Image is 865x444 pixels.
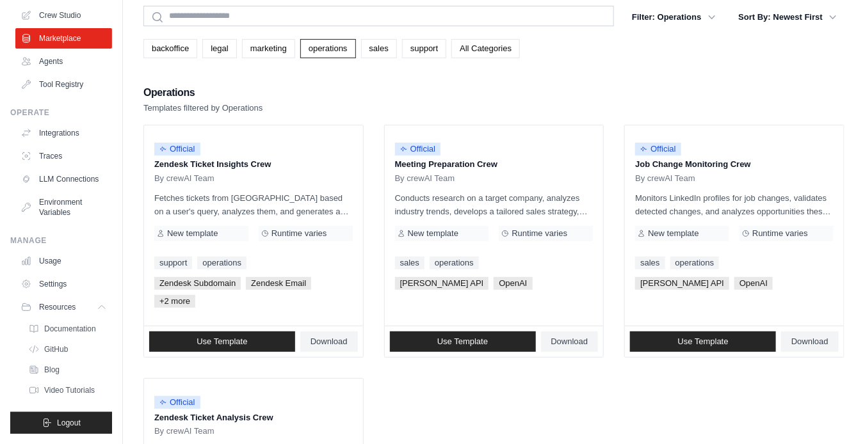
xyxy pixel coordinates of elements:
[143,39,197,58] a: backoffice
[15,5,112,26] a: Crew Studio
[197,257,247,269] a: operations
[154,295,195,308] span: +2 more
[154,173,214,184] span: By crewAI Team
[23,320,112,338] a: Documentation
[39,302,76,312] span: Resources
[752,228,808,239] span: Runtime varies
[635,257,665,269] a: sales
[23,361,112,379] a: Blog
[15,74,112,95] a: Tool Registry
[635,158,834,171] p: Job Change Monitoring Crew
[395,191,594,218] p: Conducts research on a target company, analyzes industry trends, develops a tailored sales strate...
[197,337,247,347] span: Use Template
[437,337,488,347] span: Use Template
[15,297,112,317] button: Resources
[791,337,829,347] span: Download
[15,169,112,189] a: LLM Connections
[390,331,536,352] a: Use Template
[271,228,327,239] span: Runtime varies
[154,191,353,218] p: Fetches tickets from [GEOGRAPHIC_DATA] based on a user's query, analyzes them, and generates a su...
[15,251,112,271] a: Usage
[154,158,353,171] p: Zendesk Ticket Insights Crew
[408,228,458,239] span: New template
[630,331,776,352] a: Use Template
[15,146,112,166] a: Traces
[57,418,81,428] span: Logout
[361,39,397,58] a: sales
[167,228,218,239] span: New template
[451,39,520,58] a: All Categories
[648,228,699,239] span: New template
[44,385,95,395] span: Video Tutorials
[154,277,241,290] span: Zendesk Subdomain
[395,158,594,171] p: Meeting Preparation Crew
[781,331,839,352] a: Download
[430,257,479,269] a: operations
[154,411,353,424] p: Zendesk Ticket Analysis Crew
[402,39,446,58] a: support
[395,257,424,269] a: sales
[15,28,112,49] a: Marketplace
[10,235,112,246] div: Manage
[15,123,112,143] a: Integrations
[311,337,348,347] span: Download
[23,381,112,399] a: Video Tutorials
[395,173,455,184] span: By crewAI Team
[395,143,441,155] span: Official
[44,365,60,375] span: Blog
[635,191,834,218] p: Monitors LinkedIn profiles for job changes, validates detected changes, and analyzes opportunitie...
[395,277,489,290] span: [PERSON_NAME] API
[15,51,112,72] a: Agents
[143,84,263,102] h2: Operations
[202,39,236,58] a: legal
[731,6,845,29] button: Sort By: Newest First
[154,426,214,436] span: By crewAI Team
[670,257,720,269] a: operations
[494,277,532,290] span: OpenAI
[143,102,263,115] p: Templates filtered by Operations
[635,277,729,290] span: [PERSON_NAME] API
[154,257,192,269] a: support
[512,228,567,239] span: Runtime varies
[624,6,723,29] button: Filter: Operations
[635,173,695,184] span: By crewAI Team
[15,274,112,294] a: Settings
[300,331,358,352] a: Download
[635,143,681,155] span: Official
[10,107,112,118] div: Operate
[44,324,96,334] span: Documentation
[149,331,295,352] a: Use Template
[246,277,311,290] span: Zendesk Email
[23,340,112,358] a: GitHub
[541,331,599,352] a: Download
[154,143,200,155] span: Official
[154,396,200,409] span: Official
[551,337,588,347] span: Download
[242,39,295,58] a: marketing
[15,192,112,223] a: Environment Variables
[734,277,773,290] span: OpenAI
[44,344,68,354] span: GitHub
[678,337,729,347] span: Use Template
[300,39,356,58] a: operations
[10,412,112,434] button: Logout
